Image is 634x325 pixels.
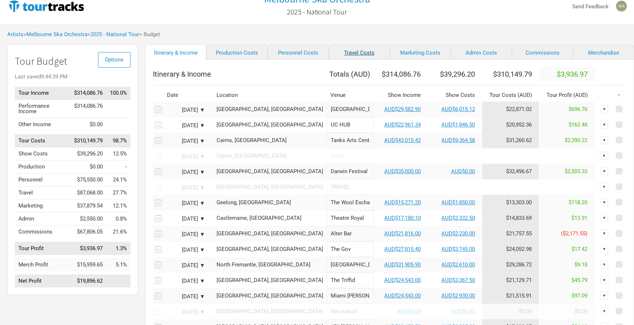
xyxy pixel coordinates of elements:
td: Tour Costs [15,134,70,147]
a: Itinerary & Income [145,44,206,60]
span: $9.18 [574,261,587,268]
td: Production [15,161,70,174]
td: Show Costs as % of Tour Income [106,147,130,161]
div: [DATE] ▼ [165,294,205,299]
a: AUD$9,364.58 [441,137,475,144]
th: Date [163,89,210,102]
div: ▼ [600,105,608,113]
a: Merchandise [573,44,634,60]
th: Tour Profit ( AUD ) [539,89,595,102]
div: ▼ [600,152,608,160]
input: Alter Bar [327,226,374,241]
h1: Tour Budget [15,56,130,67]
input: Theatre Royal [327,210,374,226]
td: Travel as % of Tour Income [106,187,130,200]
span: ($2,171.55) [561,230,587,237]
span: > [87,32,139,37]
input: Miami Marketta [327,288,374,304]
td: Tour Cost allocation from Production, Personnel, Travel, Marketing, Admin & Commissions [482,241,539,257]
td: $19,896.62 [70,275,106,288]
div: ▼ [600,307,608,315]
td: $310,149.79 [70,134,106,147]
div: Sunshine Coast, Australia [217,309,323,314]
div: ▼ [615,91,623,99]
td: Tour Cost allocation from Production, Personnel, Travel, Marketing, Admin & Commissions [482,164,539,179]
th: Show Income [374,89,428,102]
td: Commissions as % of Tour Income [106,226,130,239]
a: AUD$31,905.90 [384,261,421,268]
span: Options [105,56,124,63]
td: Personnel [15,174,70,187]
a: Marketing Costs [390,44,451,60]
div: [DATE] ▼ [165,185,205,191]
div: Last saved 9:44:39 PM [15,74,130,80]
th: Totals ( AUD ) [327,67,374,81]
span: > [23,32,87,37]
div: ▼ [600,167,608,175]
div: [DATE] ▼ [165,232,205,237]
a: AUD$1,850.00 [441,199,475,206]
div: ▼ [600,214,608,222]
input: Liberty Hall [327,102,374,117]
div: Sydney, Australia [217,107,323,112]
a: AUD$0.00 [451,168,475,175]
div: Hobart, Australia [217,231,323,236]
input: The Triffid [327,273,374,288]
input: Tanks Arts Centre [327,133,374,148]
td: Tour Cost allocation from Production, Personnel, Travel, Marketing, Admin & Commissions [482,195,539,210]
input: The Wool Exchange [327,195,374,210]
th: $39,296.20 [428,67,482,81]
div: Darwin, Australia [217,184,323,190]
td: Personnel as % of Tour Income [106,174,130,187]
td: Marketing [15,200,70,213]
div: [DATE] ▼ [165,247,205,253]
input: TRAVEL [327,179,595,195]
span: $696.76 [569,106,587,112]
div: [DATE] ▼ [165,309,205,315]
td: Tour Income [15,87,70,100]
td: $2,550.00 [70,213,106,226]
div: [DATE] ▼ [165,138,205,144]
td: Commissions [15,226,70,239]
span: $3,936.97 [557,70,588,78]
img: Wally [616,1,627,12]
a: AUD$27,815.40 [384,246,421,252]
a: AUD$21,816.00 [384,230,421,237]
td: Tour Cost allocation from Production, Personnel, Travel, Marketing, Admin & Commissions [482,117,539,133]
td: Merch Profit as % of Tour Income [106,258,130,271]
input: UC HUB [327,117,374,133]
a: 2025 - National Tour [90,31,139,38]
h2: 2025 - National Tour [287,8,347,16]
div: ▼ [600,183,608,191]
td: Tour Cost allocation from Production, Personnel, Travel, Marketing, Admin & Commissions [482,304,539,319]
div: ▼ [600,276,608,284]
input: the station [327,304,374,319]
th: Itinerary & Income [153,67,327,81]
div: [DATE] ▼ [165,216,205,222]
span: $2,390.22 [565,137,587,144]
td: Tour Cost allocation from Production, Personnel, Travel, Marketing, Admin & Commissions [482,273,539,288]
td: Other Income [15,118,70,131]
div: Cairns, Australia [217,138,323,143]
input: Darwin Festival [327,164,374,179]
a: AUD$17,180.10 [384,215,421,221]
a: Production Costs [206,44,267,60]
a: AUD$29,582.90 [384,106,421,112]
div: ▼ [600,230,608,238]
td: $314,086.76 [70,99,106,118]
td: Show Costs [15,147,70,161]
span: $45.79 [571,277,587,283]
td: Other Income as % of Tour Income [106,118,130,131]
div: Castlemaine, Australia [217,215,323,221]
span: $2,503.33 [565,168,587,175]
th: Location [213,89,327,102]
a: Admin Costs [451,44,512,60]
div: ▼ [600,245,608,253]
a: Melbourne Ska Orchestra [26,31,87,38]
span: $162.48 [569,121,587,128]
a: AUD$3,367.50 [441,277,475,283]
a: AUD$2,930.00 [441,292,475,299]
div: Canberra, Australia [217,122,323,128]
a: AUD$3,745.00 [441,246,475,252]
td: $0.00 [70,161,106,174]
